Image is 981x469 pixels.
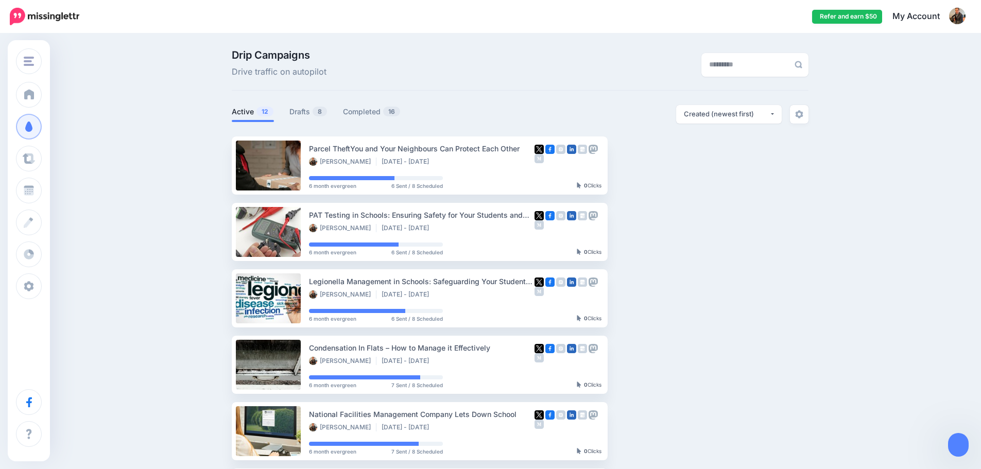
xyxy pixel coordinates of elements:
img: instagram-grey-square.png [556,410,565,420]
img: twitter-square.png [535,410,544,420]
span: 7 Sent / 8 Scheduled [391,383,443,388]
img: google_business-grey-square.png [578,145,587,154]
span: 6 Sent / 8 Scheduled [391,250,443,255]
b: 0 [584,182,588,188]
img: facebook-square.png [545,211,555,220]
div: Created (newest first) [684,109,769,119]
a: Active12 [232,106,274,118]
span: Drip Campaigns [232,50,326,60]
div: Condensation In Flats – How to Manage it Effectively [309,342,535,354]
img: search-grey-6.png [795,61,802,68]
div: Clicks [577,249,601,255]
img: instagram-grey-square.png [556,344,565,353]
span: 6 Sent / 8 Scheduled [391,316,443,321]
b: 0 [584,448,588,454]
img: mastodon-grey-square.png [589,211,598,220]
div: Clicks [577,448,601,455]
img: pointer-grey-darker.png [577,315,581,321]
img: google_business-grey-square.png [578,410,587,420]
span: 6 month evergreen [309,449,356,454]
img: linkedin-square.png [567,410,576,420]
b: 0 [584,381,588,388]
img: pointer-grey-darker.png [577,182,581,188]
img: instagram-grey-square.png [556,277,565,287]
img: twitter-square.png [535,344,544,353]
img: mastodon-grey-square.png [589,344,598,353]
li: [PERSON_NAME] [309,290,376,299]
li: [PERSON_NAME] [309,357,376,365]
b: 0 [584,315,588,321]
img: mastodon-grey-square.png [589,410,598,420]
img: instagram-grey-square.png [556,211,565,220]
span: 12 [256,107,273,116]
button: Created (newest first) [676,105,782,124]
img: facebook-square.png [545,145,555,154]
li: [PERSON_NAME] [309,158,376,166]
img: google_business-grey-square.png [578,277,587,287]
img: Missinglettr [10,8,79,25]
img: menu.png [24,57,34,66]
div: Legionella Management in Schools: Safeguarding Your Students and Staff [309,275,535,287]
li: [DATE] - [DATE] [382,357,434,365]
a: My Account [882,4,966,29]
span: 7 Sent / 8 Scheduled [391,449,443,454]
span: 6 month evergreen [309,250,356,255]
div: PAT Testing in Schools: Ensuring Safety for Your Students and Staff [309,209,535,221]
li: [DATE] - [DATE] [382,290,434,299]
li: [PERSON_NAME] [309,423,376,431]
li: [PERSON_NAME] [309,224,376,232]
li: [DATE] - [DATE] [382,224,434,232]
span: 8 [313,107,327,116]
img: medium-grey-square.png [535,420,544,429]
img: facebook-square.png [545,277,555,287]
span: 6 month evergreen [309,316,356,321]
img: medium-grey-square.png [535,353,544,362]
img: twitter-square.png [535,145,544,154]
img: mastodon-grey-square.png [589,145,598,154]
img: pointer-grey-darker.png [577,448,581,454]
a: Completed16 [343,106,401,118]
img: twitter-square.png [535,211,544,220]
div: National Facilities Management Company Lets Down School [309,408,535,420]
img: medium-grey-square.png [535,220,544,230]
span: 16 [383,107,400,116]
img: google_business-grey-square.png [578,211,587,220]
img: mastodon-grey-square.png [589,277,598,287]
div: Clicks [577,382,601,388]
b: 0 [584,249,588,255]
div: Clicks [577,183,601,189]
a: Refer and earn $50 [812,10,882,24]
img: facebook-square.png [545,410,555,420]
span: 6 Sent / 8 Scheduled [391,183,443,188]
li: [DATE] - [DATE] [382,158,434,166]
li: [DATE] - [DATE] [382,423,434,431]
img: twitter-square.png [535,277,544,287]
img: linkedin-square.png [567,211,576,220]
img: facebook-square.png [545,344,555,353]
img: medium-grey-square.png [535,154,544,163]
img: instagram-grey-square.png [556,145,565,154]
div: Clicks [577,316,601,322]
span: 6 month evergreen [309,383,356,388]
img: pointer-grey-darker.png [577,381,581,388]
span: Drive traffic on autopilot [232,65,326,79]
img: linkedin-square.png [567,277,576,287]
img: linkedin-square.png [567,145,576,154]
span: 6 month evergreen [309,183,356,188]
img: google_business-grey-square.png [578,344,587,353]
img: pointer-grey-darker.png [577,249,581,255]
div: Parcel TheftYou and Your Neighbours Can Protect Each Other [309,143,535,154]
a: Drafts8 [289,106,328,118]
img: linkedin-square.png [567,344,576,353]
img: settings-grey.png [795,110,803,118]
img: medium-grey-square.png [535,287,544,296]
